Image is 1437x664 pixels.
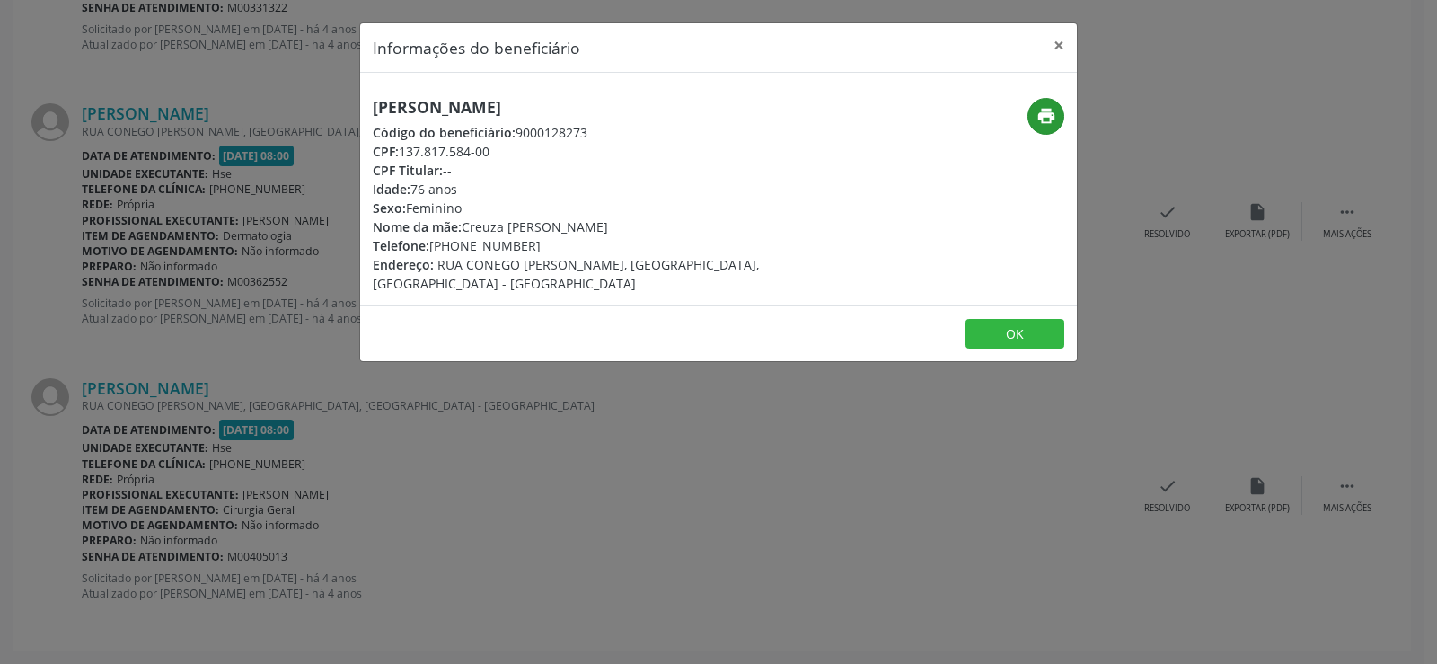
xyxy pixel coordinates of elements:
span: Nome da mãe: [373,218,462,235]
span: Sexo: [373,199,406,217]
div: 9000128273 [373,123,825,142]
div: 76 anos [373,180,825,199]
span: Endereço: [373,256,434,273]
span: Idade: [373,181,410,198]
div: 137.817.584-00 [373,142,825,161]
span: CPF Titular: [373,162,443,179]
div: Creuza [PERSON_NAME] [373,217,825,236]
span: Código do beneficiário: [373,124,516,141]
h5: Informações do beneficiário [373,36,580,59]
div: -- [373,161,825,180]
div: [PHONE_NUMBER] [373,236,825,255]
button: OK [965,319,1064,350]
div: Feminino [373,199,825,217]
span: Telefone: [373,237,429,254]
span: RUA CONEGO [PERSON_NAME], [GEOGRAPHIC_DATA], [GEOGRAPHIC_DATA] - [GEOGRAPHIC_DATA] [373,256,759,292]
button: Close [1041,23,1077,67]
h5: [PERSON_NAME] [373,98,825,117]
i: print [1036,106,1056,126]
span: CPF: [373,143,399,160]
button: print [1027,98,1064,135]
